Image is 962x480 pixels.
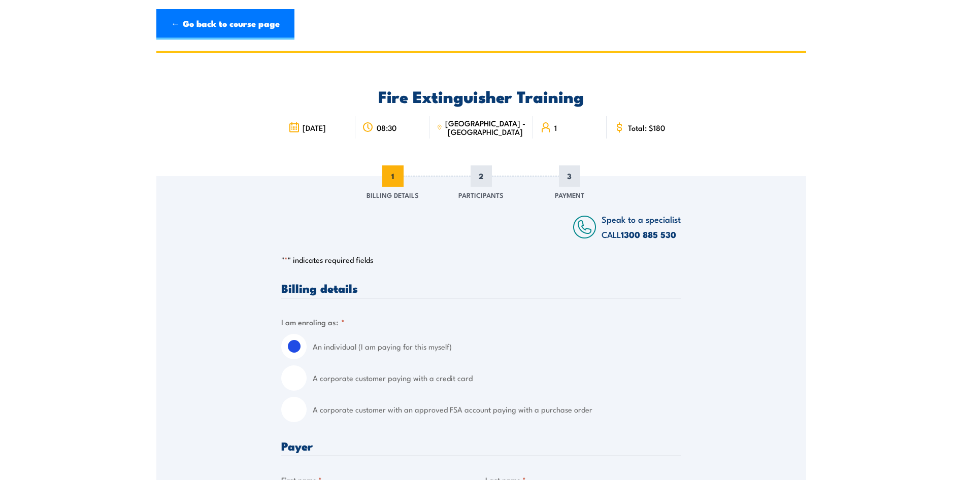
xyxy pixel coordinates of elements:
span: Billing Details [367,190,419,200]
span: [DATE] [303,123,326,132]
span: Speak to a specialist CALL [602,213,681,241]
h3: Billing details [281,282,681,294]
p: " " indicates required fields [281,255,681,265]
a: ← Go back to course page [156,9,294,40]
span: 2 [471,165,492,187]
span: 08:30 [377,123,396,132]
legend: I am enroling as: [281,316,345,328]
a: 1300 885 530 [621,228,676,241]
span: 1 [382,165,404,187]
span: Total: $180 [628,123,665,132]
label: A corporate customer paying with a credit card [313,365,681,391]
span: 1 [554,123,557,132]
h2: Fire Extinguisher Training [281,89,681,103]
span: Payment [555,190,584,200]
span: Participants [458,190,504,200]
label: An individual (I am paying for this myself) [313,334,681,359]
span: 3 [559,165,580,187]
h3: Payer [281,440,681,452]
label: A corporate customer with an approved FSA account paying with a purchase order [313,397,681,422]
span: [GEOGRAPHIC_DATA] - [GEOGRAPHIC_DATA] [445,119,526,136]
